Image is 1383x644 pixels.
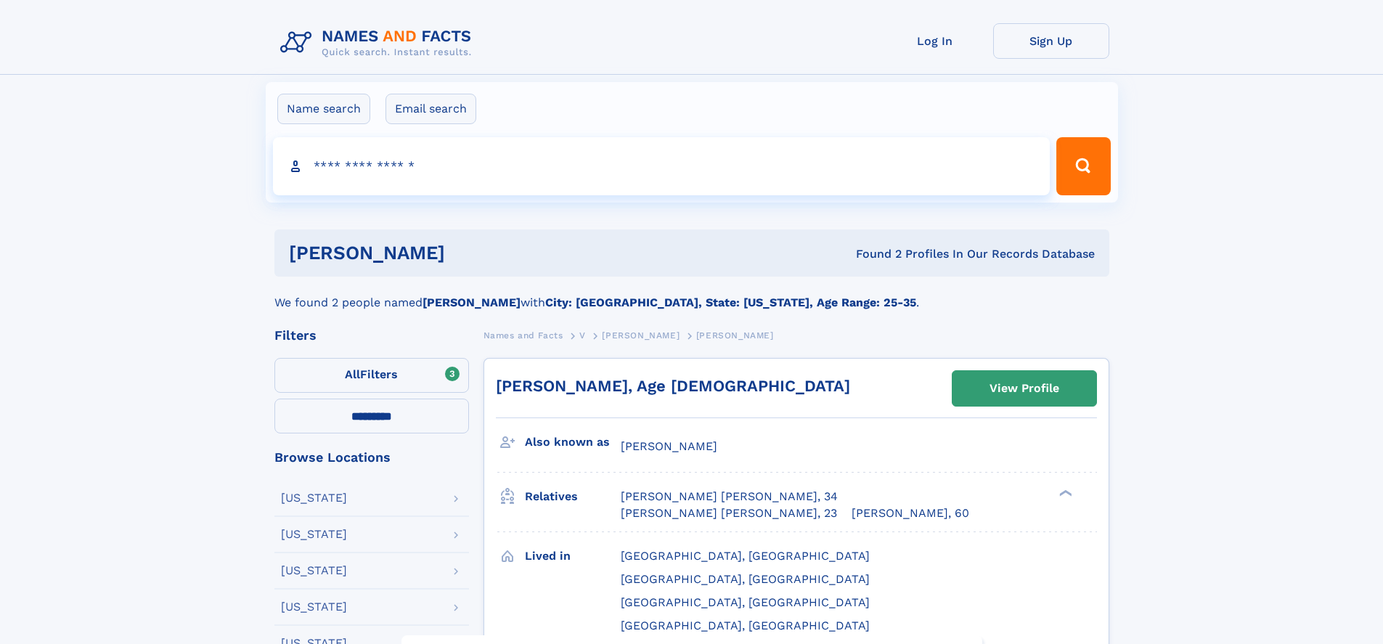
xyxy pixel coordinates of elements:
[274,23,484,62] img: Logo Names and Facts
[281,529,347,540] div: [US_STATE]
[602,330,680,341] span: [PERSON_NAME]
[345,367,360,381] span: All
[650,246,1095,262] div: Found 2 Profiles In Our Records Database
[621,505,837,521] a: [PERSON_NAME] [PERSON_NAME], 23
[621,439,717,453] span: [PERSON_NAME]
[274,277,1109,311] div: We found 2 people named with .
[289,244,650,262] h1: [PERSON_NAME]
[525,544,621,568] h3: Lived in
[1056,489,1073,498] div: ❯
[990,372,1059,405] div: View Profile
[952,371,1096,406] a: View Profile
[621,489,838,505] a: [PERSON_NAME] [PERSON_NAME], 34
[281,492,347,504] div: [US_STATE]
[852,505,969,521] a: [PERSON_NAME], 60
[484,326,563,344] a: Names and Facts
[496,377,850,395] a: [PERSON_NAME], Age [DEMOGRAPHIC_DATA]
[696,330,774,341] span: [PERSON_NAME]
[621,595,870,609] span: [GEOGRAPHIC_DATA], [GEOGRAPHIC_DATA]
[579,330,586,341] span: V
[621,549,870,563] span: [GEOGRAPHIC_DATA], [GEOGRAPHIC_DATA]
[1056,137,1110,195] button: Search Button
[525,484,621,509] h3: Relatives
[545,295,916,309] b: City: [GEOGRAPHIC_DATA], State: [US_STATE], Age Range: 25-35
[281,601,347,613] div: [US_STATE]
[621,619,870,632] span: [GEOGRAPHIC_DATA], [GEOGRAPHIC_DATA]
[274,358,469,393] label: Filters
[273,137,1050,195] input: search input
[274,451,469,464] div: Browse Locations
[525,430,621,455] h3: Also known as
[877,23,993,59] a: Log In
[423,295,521,309] b: [PERSON_NAME]
[993,23,1109,59] a: Sign Up
[602,326,680,344] a: [PERSON_NAME]
[579,326,586,344] a: V
[281,565,347,576] div: [US_STATE]
[385,94,476,124] label: Email search
[277,94,370,124] label: Name search
[274,329,469,342] div: Filters
[621,572,870,586] span: [GEOGRAPHIC_DATA], [GEOGRAPHIC_DATA]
